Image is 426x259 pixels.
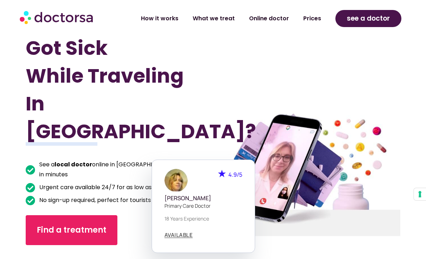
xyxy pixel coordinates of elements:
[164,202,242,209] p: Primary care doctor
[37,182,177,192] span: Urgent care available 24/7 for as low as 20 Euros
[335,10,401,27] a: see a doctor
[26,215,117,245] a: Find a treatment
[115,10,328,27] nav: Menu
[37,195,179,205] span: No sign-up required, perfect for tourists on the go
[164,215,242,222] p: 18 years experience
[164,195,242,202] h5: [PERSON_NAME]
[37,224,106,236] span: Find a treatment
[414,188,426,200] button: Your consent preferences for tracking technologies
[347,13,390,24] span: see a doctor
[186,10,242,27] a: What we treat
[228,171,242,178] span: 4.9/5
[296,10,328,27] a: Prices
[26,34,185,145] h1: Got Sick While Traveling In [GEOGRAPHIC_DATA]?
[55,160,92,169] b: local doctor
[37,160,185,180] span: See a online in [GEOGRAPHIC_DATA] in minutes
[242,10,296,27] a: Online doctor
[134,10,186,27] a: How it works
